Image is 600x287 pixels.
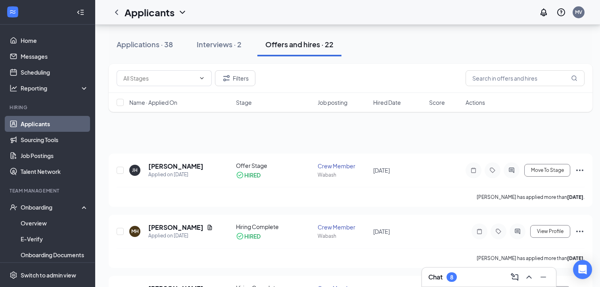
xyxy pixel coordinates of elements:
h1: Applicants [125,6,174,19]
svg: ChevronUp [524,272,534,282]
button: Filter Filters [215,70,255,86]
a: Sourcing Tools [21,132,88,148]
svg: ChevronLeft [112,8,121,17]
div: Team Management [10,187,87,194]
h5: [PERSON_NAME] [148,162,203,171]
button: Move To Stage [524,164,570,177]
a: Messages [21,48,88,64]
div: Onboarding [21,203,82,211]
div: Offers and hires · 22 [265,39,334,49]
svg: Ellipses [575,166,585,175]
svg: Minimize [539,272,548,282]
a: Home [21,33,88,48]
button: Minimize [537,271,550,283]
span: Score [429,98,445,106]
div: Crew Member [318,162,369,170]
svg: CheckmarkCircle [236,171,244,179]
svg: Ellipses [575,227,585,236]
div: Hiring [10,104,87,111]
div: Applied on [DATE] [148,171,203,179]
a: Onboarding Documents [21,247,88,263]
a: Job Postings [21,148,88,164]
span: Name · Applied On [129,98,177,106]
a: Applicants [21,116,88,132]
svg: ChevronDown [199,75,205,81]
a: Scheduling [21,64,88,80]
svg: ChevronDown [178,8,187,17]
span: [DATE] [373,228,390,235]
div: MV [575,9,582,15]
svg: ComposeMessage [510,272,519,282]
svg: ActiveChat [513,228,522,235]
button: ChevronUp [523,271,535,283]
div: Interviews · 2 [197,39,242,49]
div: 8 [450,274,453,281]
h5: [PERSON_NAME] [148,223,203,232]
span: [DATE] [373,167,390,174]
h3: Chat [428,273,443,281]
a: Talent Network [21,164,88,179]
svg: UserCheck [10,203,17,211]
svg: Collapse [77,8,84,16]
a: E-Verify [21,231,88,247]
div: Switch to admin view [21,271,76,279]
svg: MagnifyingGlass [571,75,577,81]
svg: ActiveChat [507,167,516,173]
svg: Tag [488,167,497,173]
p: [PERSON_NAME] has applied more than . [477,255,585,262]
svg: Document [207,224,213,231]
input: All Stages [123,74,196,83]
div: Reporting [21,84,89,92]
svg: Notifications [539,8,548,17]
span: Actions [466,98,485,106]
button: View Profile [530,225,570,238]
b: [DATE] [567,194,583,200]
svg: Note [469,167,478,173]
div: Wabash [318,233,369,239]
div: Crew Member [318,223,369,231]
svg: Settings [10,271,17,279]
div: Applied on [DATE] [148,232,213,240]
svg: CheckmarkCircle [236,232,244,240]
svg: QuestionInfo [556,8,566,17]
input: Search in offers and hires [466,70,585,86]
div: MH [131,228,139,235]
svg: WorkstreamLogo [9,8,17,16]
div: Offer Stage [236,162,312,170]
div: Wabash [318,171,369,178]
b: [DATE] [567,255,583,261]
p: [PERSON_NAME] has applied more than . [477,194,585,200]
div: HIRED [244,171,261,179]
span: View Profile [537,229,564,234]
div: HIRED [244,232,261,240]
div: Open Intercom Messenger [573,260,592,279]
svg: Tag [494,228,503,235]
button: ComposeMessage [508,271,521,283]
a: Overview [21,215,88,231]
div: Applications · 38 [117,39,173,49]
svg: Analysis [10,84,17,92]
span: Stage [236,98,252,106]
span: Job posting [318,98,347,106]
span: Move To Stage [531,168,564,173]
span: Hired Date [373,98,401,106]
svg: Filter [222,73,231,83]
svg: Note [475,228,484,235]
div: Hiring Complete [236,223,312,231]
div: JH [132,167,138,173]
